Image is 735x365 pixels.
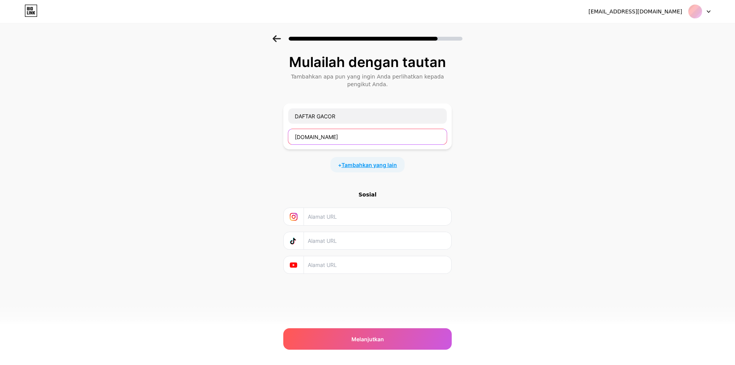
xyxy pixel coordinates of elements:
[358,192,376,198] font: Sosial
[289,54,446,70] font: Mulailah dengan tautan
[351,336,384,342] font: Melanjutkan
[288,108,447,124] input: Nama tautan
[308,256,447,273] input: Alamat URL
[588,8,682,15] font: [EMAIL_ADDRESS][DOMAIN_NAME]
[341,162,397,168] font: Tambahkan yang lain
[291,74,444,87] font: Tambahkan apa pun yang ingin Anda perlihatkan kepada pengikut Anda.
[308,208,447,225] input: Alamat URL
[338,162,341,168] font: +
[308,232,447,249] input: Alamat URL
[288,129,447,144] input: Alamat URL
